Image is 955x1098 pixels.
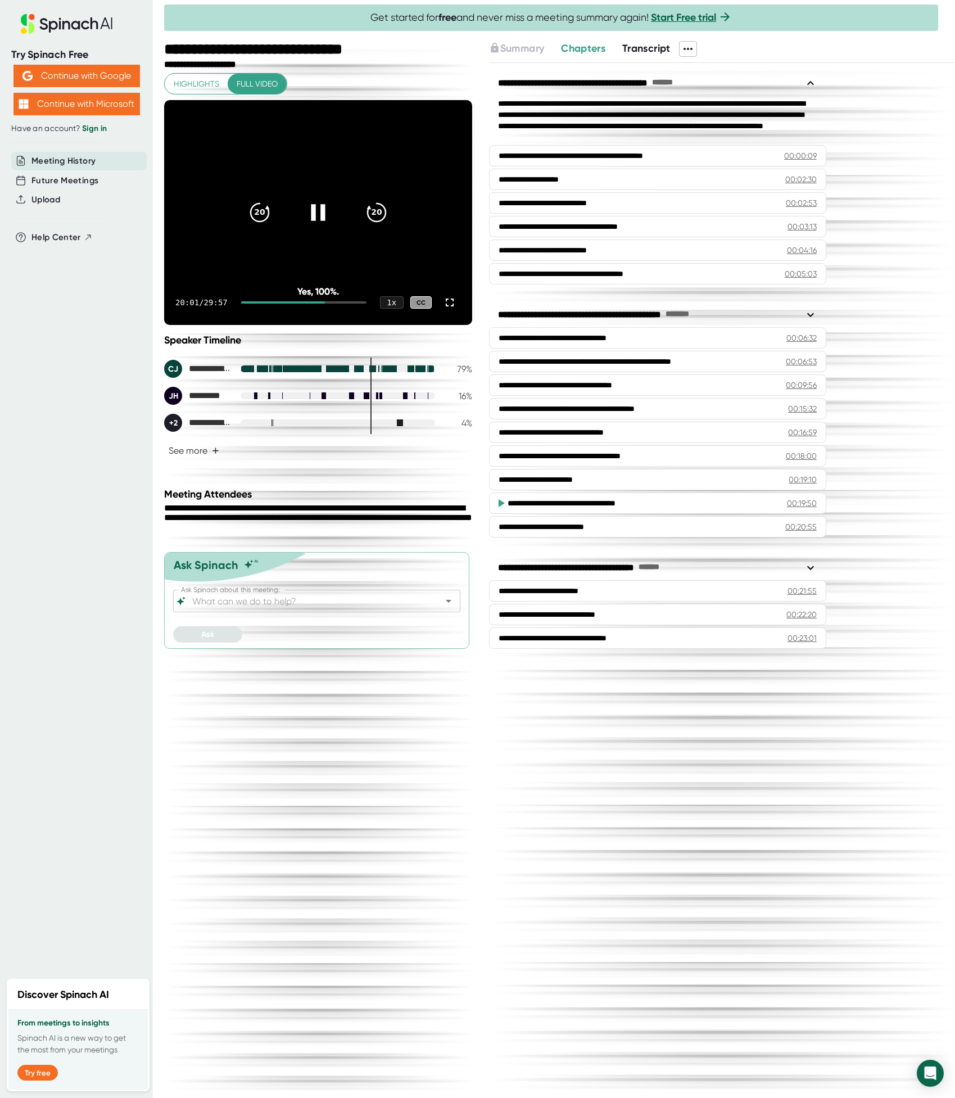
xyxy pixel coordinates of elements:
span: Summary [500,42,544,55]
p: Spinach AI is a new way to get the most from your meetings [17,1032,139,1056]
span: Ask [201,630,214,639]
span: Highlights [174,77,219,91]
div: 00:03:13 [787,221,817,232]
div: Ask Spinach [174,558,238,572]
div: 20:01 / 29:57 [175,298,228,307]
div: 00:19:10 [789,474,817,485]
div: 00:06:53 [786,356,817,367]
div: 79 % [444,364,472,374]
button: Meeting History [31,155,96,168]
button: Future Meetings [31,174,98,187]
button: Highlights [165,74,228,94]
button: Continue with Microsoft [13,93,140,115]
input: What can we do to help? [190,593,424,609]
button: Summary [489,41,544,56]
a: Start Free trial [651,11,716,24]
button: Open [441,593,456,609]
div: 00:04:16 [787,245,817,256]
div: Speaker Timeline [164,334,472,346]
div: 16 % [444,391,472,401]
button: Try free [17,1065,58,1081]
div: CJ [164,360,182,378]
button: Upload [31,193,60,206]
div: 00:23:01 [787,632,817,644]
div: Have an account? [11,124,142,134]
div: Jason Han [164,387,232,405]
div: 00:02:53 [786,197,817,209]
h2: Discover Spinach AI [17,987,109,1002]
div: 00:16:59 [788,427,817,438]
div: 4 % [444,418,472,428]
span: Get started for and never miss a meeting summary again! [370,11,732,24]
div: 00:00:09 [784,150,817,161]
div: 00:09:56 [786,379,817,391]
div: 00:18:00 [786,450,817,462]
button: Transcript [622,41,671,56]
button: Chapters [561,41,605,56]
div: 00:02:30 [785,174,817,185]
img: Aehbyd4JwY73AAAAAElFTkSuQmCC [22,71,33,81]
span: Help Center [31,231,81,244]
button: See more+ [164,441,224,460]
span: Chapters [561,42,605,55]
a: Sign in [82,124,107,133]
span: Transcript [622,42,671,55]
div: CC [410,296,432,309]
div: 00:05:03 [785,268,817,279]
span: + [212,446,219,455]
div: 00:15:32 [788,403,817,414]
div: +2 [164,414,182,432]
div: Try Spinach Free [11,48,142,61]
button: Continue with Google [13,65,140,87]
div: JH [164,387,182,405]
div: 00:06:32 [786,332,817,344]
button: Full video [228,74,287,94]
button: Help Center [31,231,93,244]
div: Yes, 100%. [195,286,441,297]
span: Full video [237,77,278,91]
div: 00:20:55 [785,521,817,532]
div: 00:19:50 [787,498,817,509]
b: free [438,11,456,24]
button: Ask [173,626,242,643]
div: 1 x [380,296,404,309]
div: 00:22:20 [786,609,817,620]
div: Meeting Attendees [164,488,475,500]
div: Open Intercom Messenger [917,1060,944,1087]
h3: From meetings to insights [17,1019,139,1028]
div: 00:21:55 [787,585,817,597]
div: Upgrade to access [489,41,561,57]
